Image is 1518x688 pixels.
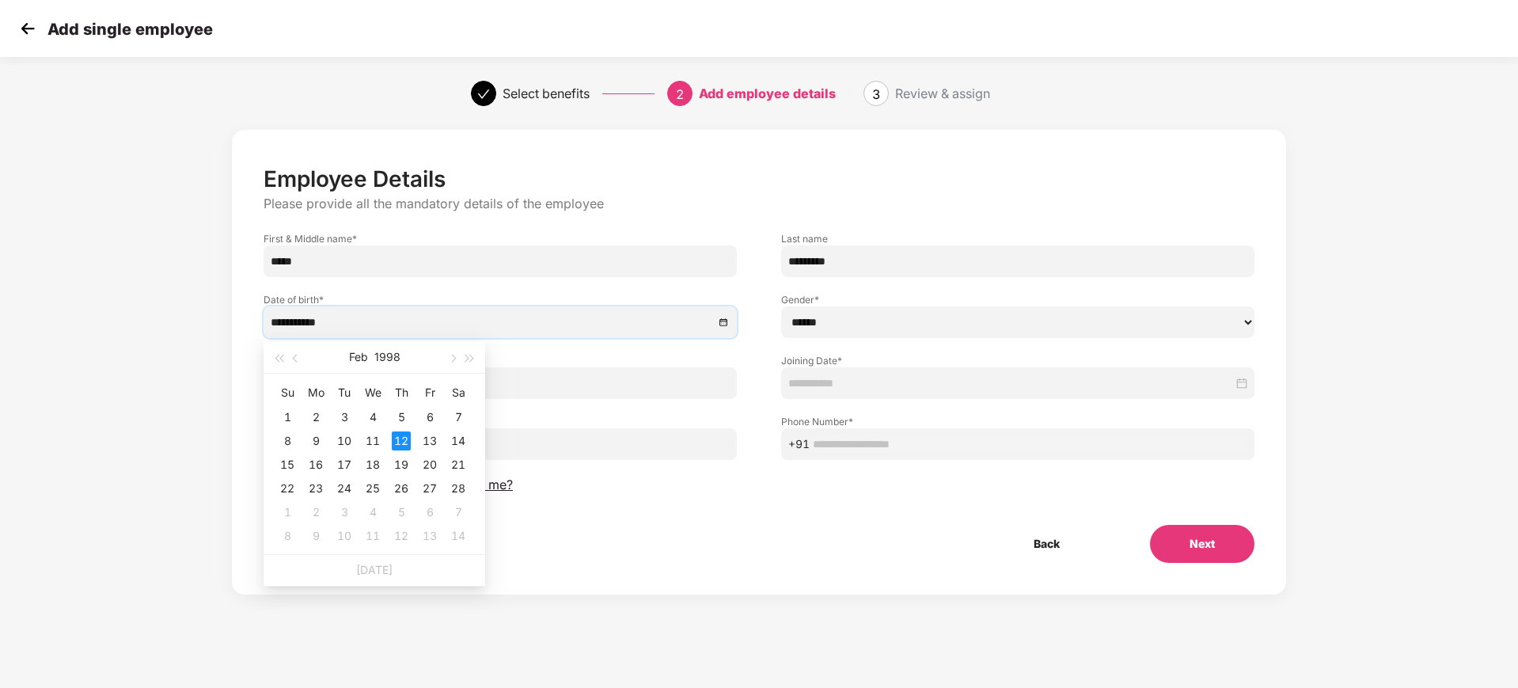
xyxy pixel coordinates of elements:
td: 1998-03-12 [387,524,416,548]
img: svg+xml;base64,PHN2ZyB4bWxucz0iaHR0cDovL3d3dy53My5vcmcvMjAwMC9zdmciIHdpZHRoPSIzMCIgaGVpZ2h0PSIzMC... [16,17,40,40]
div: 17 [335,455,354,474]
td: 1998-02-03 [330,405,359,429]
td: 1998-02-19 [387,453,416,477]
div: 1 [278,408,297,427]
div: 9 [306,431,325,450]
td: 1998-02-02 [302,405,330,429]
td: 1998-02-12 [387,429,416,453]
td: 1998-03-06 [416,500,444,524]
td: 1998-02-14 [444,429,472,453]
td: 1998-02-21 [444,453,472,477]
td: 1998-03-02 [302,500,330,524]
td: 1998-03-13 [416,524,444,548]
th: Th [387,380,416,405]
div: 7 [449,408,468,427]
button: Next [1150,525,1254,563]
td: 1998-03-03 [330,500,359,524]
div: 14 [449,526,468,545]
td: 1998-02-15 [273,453,302,477]
td: 1998-03-07 [444,500,472,524]
div: 3 [335,408,354,427]
td: 1998-02-04 [359,405,387,429]
label: Gender [781,293,1254,306]
div: 10 [335,431,354,450]
td: 1998-02-26 [387,477,416,500]
div: 6 [420,503,439,522]
a: [DATE] [356,563,393,576]
div: 11 [363,526,382,545]
th: Fr [416,380,444,405]
td: 1998-02-27 [416,477,444,500]
label: Joining Date [781,354,1254,367]
td: 1998-03-09 [302,524,330,548]
label: Date of birth [264,293,737,306]
td: 1998-02-24 [330,477,359,500]
div: 13 [420,526,439,545]
div: 20 [420,455,439,474]
div: 14 [449,431,468,450]
div: 1 [278,503,297,522]
td: 1998-02-05 [387,405,416,429]
div: 27 [420,479,439,498]
button: 1998 [374,341,400,373]
button: Feb [349,341,368,373]
th: Tu [330,380,359,405]
td: 1998-02-16 [302,453,330,477]
div: 22 [278,479,297,498]
div: 3 [335,503,354,522]
span: check [477,88,490,101]
label: Phone Number [781,415,1254,428]
td: 1998-02-09 [302,429,330,453]
td: 1998-03-10 [330,524,359,548]
div: Select benefits [503,81,590,106]
td: 1998-02-13 [416,429,444,453]
td: 1998-02-18 [359,453,387,477]
div: 10 [335,526,354,545]
td: 1998-02-11 [359,429,387,453]
div: 2 [306,408,325,427]
label: First & Middle name [264,232,737,245]
td: 1998-02-01 [273,405,302,429]
p: Please provide all the mandatory details of the employee [264,196,1254,212]
div: 24 [335,479,354,498]
div: 25 [363,479,382,498]
td: 1998-02-23 [302,477,330,500]
label: Email ID [264,415,737,428]
div: Add employee details [699,81,836,106]
td: 1998-02-25 [359,477,387,500]
td: 1998-03-01 [273,500,302,524]
td: 1998-02-17 [330,453,359,477]
div: 5 [392,408,411,427]
th: Sa [444,380,472,405]
th: Mo [302,380,330,405]
div: 7 [449,503,468,522]
td: 1998-03-11 [359,524,387,548]
td: 1998-02-10 [330,429,359,453]
div: 8 [278,526,297,545]
div: 13 [420,431,439,450]
div: 2 [306,503,325,522]
div: 26 [392,479,411,498]
td: 1998-03-08 [273,524,302,548]
div: 23 [306,479,325,498]
div: 18 [363,455,382,474]
td: 1998-02-06 [416,405,444,429]
div: 21 [449,455,468,474]
div: 12 [392,526,411,545]
div: 16 [306,455,325,474]
td: 1998-02-07 [444,405,472,429]
td: 1998-02-28 [444,477,472,500]
td: 1998-02-08 [273,429,302,453]
div: 5 [392,503,411,522]
th: Su [273,380,302,405]
label: Last name [781,232,1254,245]
div: 15 [278,455,297,474]
div: 6 [420,408,439,427]
td: 1998-02-22 [273,477,302,500]
td: 1998-03-04 [359,500,387,524]
div: 4 [363,503,382,522]
div: Review & assign [895,81,990,106]
div: 9 [306,526,325,545]
div: 8 [278,431,297,450]
span: 2 [676,86,684,102]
